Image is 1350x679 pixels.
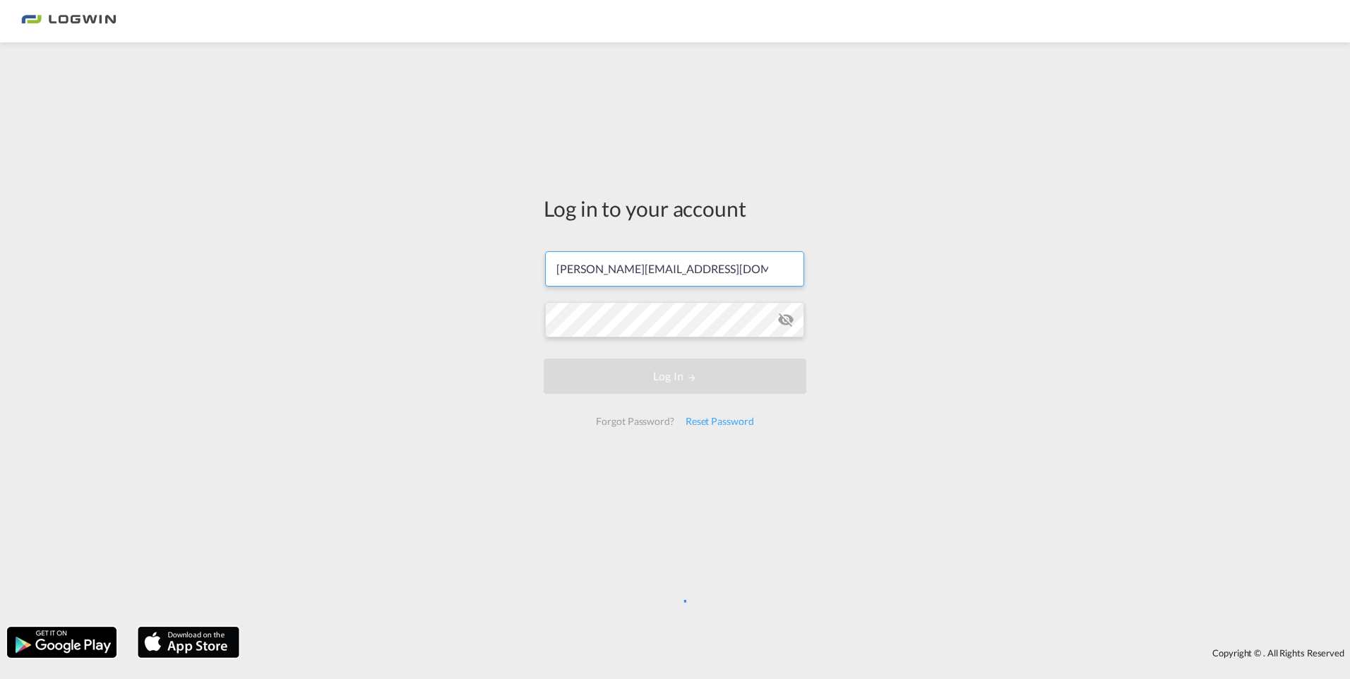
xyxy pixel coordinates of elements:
[544,193,806,223] div: Log in to your account
[590,409,679,434] div: Forgot Password?
[545,251,804,287] input: Enter email/phone number
[6,625,118,659] img: google.png
[246,641,1350,665] div: Copyright © . All Rights Reserved
[136,625,241,659] img: apple.png
[680,409,760,434] div: Reset Password
[544,359,806,394] button: LOGIN
[777,311,794,328] md-icon: icon-eye-off
[21,6,117,37] img: bc73a0e0d8c111efacd525e4c8ad7d32.png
